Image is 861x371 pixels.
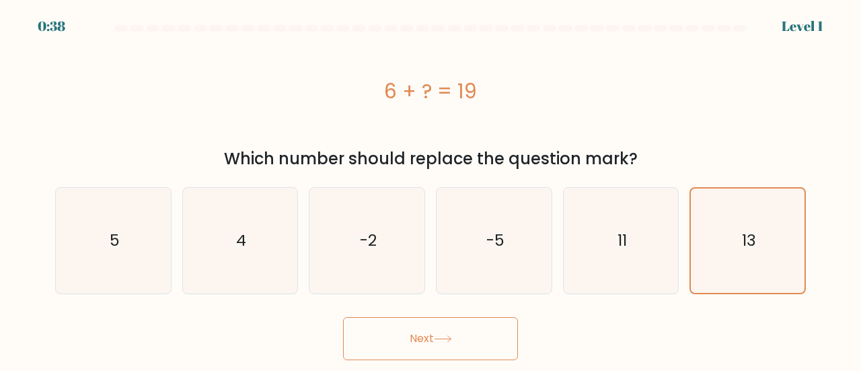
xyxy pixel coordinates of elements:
[360,230,377,252] text: -2
[55,76,806,106] div: 6 + ? = 19
[782,16,823,36] div: Level 1
[343,317,518,360] button: Next
[63,147,798,171] div: Which number should replace the question mark?
[617,230,627,252] text: 11
[236,230,246,252] text: 4
[486,230,504,252] text: -5
[109,230,119,252] text: 5
[742,230,756,251] text: 13
[38,16,65,36] div: 0:38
